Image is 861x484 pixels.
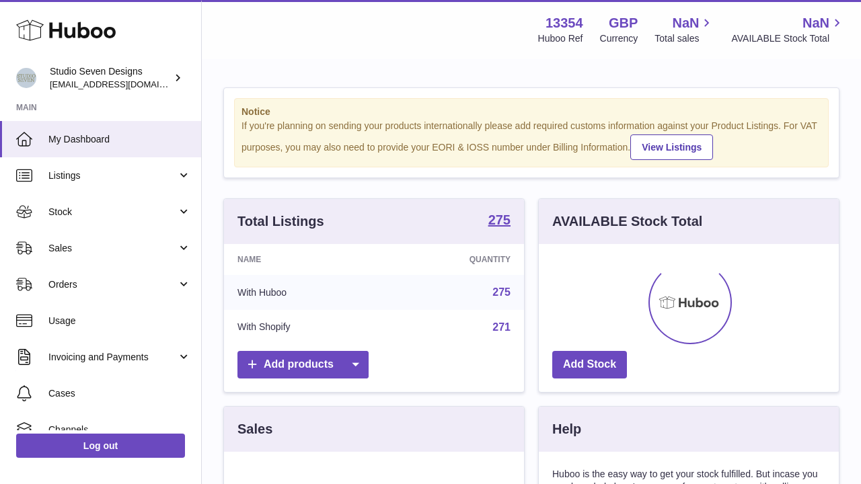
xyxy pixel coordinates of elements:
strong: 275 [488,213,511,227]
td: With Huboo [224,275,385,310]
a: NaN Total sales [654,14,714,45]
a: Add Stock [552,351,627,378]
span: AVAILABLE Stock Total [731,32,845,45]
span: NaN [802,14,829,32]
span: [EMAIL_ADDRESS][DOMAIN_NAME] [50,79,198,89]
span: Listings [48,169,177,182]
div: Huboo Ref [538,32,583,45]
span: Stock [48,206,177,218]
a: Log out [16,434,185,458]
span: NaN [672,14,699,32]
img: contact.studiosevendesigns@gmail.com [16,68,36,88]
td: With Shopify [224,310,385,345]
strong: 13354 [546,14,583,32]
span: Channels [48,424,191,436]
span: My Dashboard [48,133,191,146]
span: Orders [48,278,177,291]
a: View Listings [630,134,713,160]
h3: Total Listings [237,212,324,231]
div: Studio Seven Designs [50,65,171,91]
strong: Notice [241,106,821,118]
th: Quantity [385,244,524,275]
h3: Help [552,420,581,438]
a: NaN AVAILABLE Stock Total [731,14,845,45]
a: 275 [488,213,511,229]
th: Name [224,244,385,275]
a: Add products [237,351,369,378]
span: Cases [48,387,191,400]
div: Currency [600,32,638,45]
a: 271 [492,321,511,333]
h3: AVAILABLE Stock Total [552,212,702,231]
div: If you're planning on sending your products internationally please add required customs informati... [241,120,821,160]
span: Invoicing and Payments [48,351,177,364]
a: 275 [492,286,511,298]
span: Sales [48,242,177,255]
h3: Sales [237,420,272,438]
span: Usage [48,315,191,327]
strong: GBP [609,14,638,32]
span: Total sales [654,32,714,45]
